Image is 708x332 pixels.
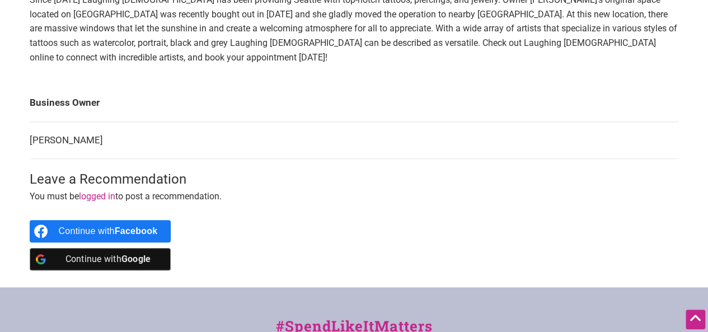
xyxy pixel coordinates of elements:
[121,254,151,264] b: Google
[30,85,679,121] td: Business Owner
[30,248,171,270] a: Continue with <b>Google</b>
[30,121,679,159] td: [PERSON_NAME]
[30,170,679,189] h3: Leave a Recommendation
[30,220,171,242] a: Continue with <b>Facebook</b>
[115,226,158,236] b: Facebook
[79,191,115,202] a: logged in
[30,189,679,204] p: You must be to post a recommendation.
[686,310,705,329] div: Scroll Back to Top
[59,248,158,270] div: Continue with
[59,220,158,242] div: Continue with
